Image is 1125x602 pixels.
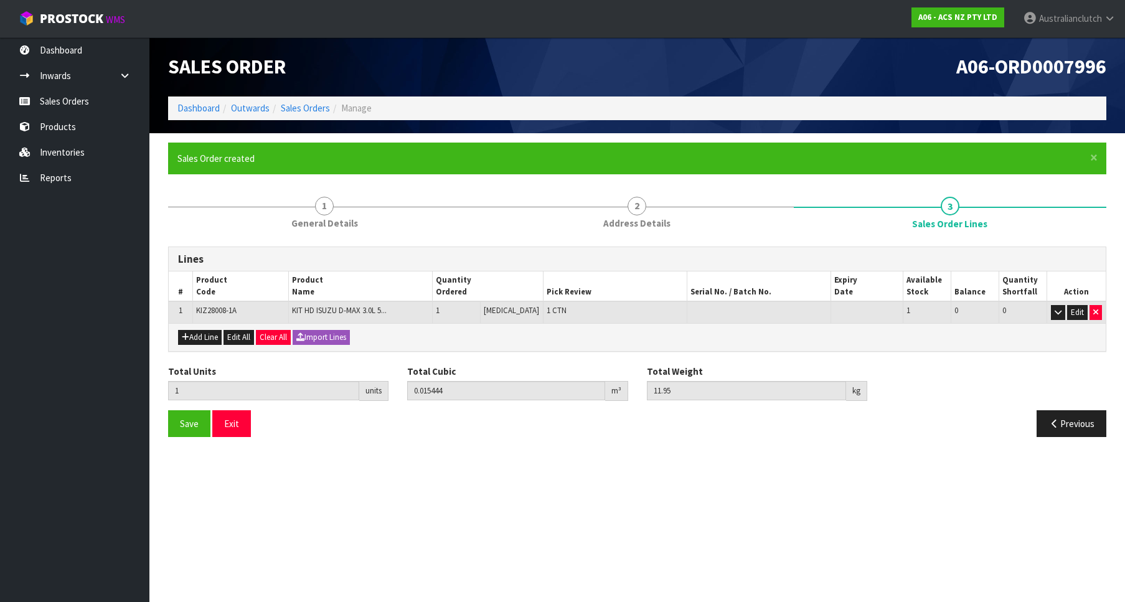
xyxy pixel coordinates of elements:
[544,271,687,301] th: Pick Review
[407,381,605,400] input: Total Cubic
[436,305,440,316] span: 1
[168,410,210,437] button: Save
[293,330,350,345] button: Import Lines
[106,14,125,26] small: WMS
[178,253,1096,265] h3: Lines
[168,365,216,378] label: Total Units
[1090,149,1098,166] span: ×
[178,330,222,345] button: Add Line
[956,54,1106,79] span: A06-ORD0007996
[168,381,359,400] input: Total Units
[941,197,959,215] span: 3
[292,305,387,316] span: KIT HD ISUZU D-MAX 3.0L 5...
[315,197,334,215] span: 1
[168,54,286,79] span: Sales Order
[407,365,456,378] label: Total Cubic
[687,271,831,301] th: Serial No. / Batch No.
[256,330,291,345] button: Clear All
[1039,12,1102,24] span: Australianclutch
[603,217,671,230] span: Address Details
[1037,410,1106,437] button: Previous
[1002,305,1006,316] span: 0
[912,217,987,230] span: Sales Order Lines
[177,102,220,114] a: Dashboard
[433,271,544,301] th: Quantity Ordered
[40,11,103,27] span: ProStock
[999,271,1047,301] th: Quantity Shortfall
[341,102,372,114] span: Manage
[224,330,254,345] button: Edit All
[291,217,358,230] span: General Details
[831,271,903,301] th: Expiry Date
[289,271,433,301] th: Product Name
[180,418,199,430] span: Save
[484,305,539,316] span: [MEDICAL_DATA]
[954,305,958,316] span: 0
[906,305,910,316] span: 1
[846,381,867,401] div: kg
[359,381,388,401] div: units
[231,102,270,114] a: Outwards
[212,410,251,437] button: Exit
[193,271,289,301] th: Product Code
[1047,271,1106,301] th: Action
[281,102,330,114] a: Sales Orders
[19,11,34,26] img: cube-alt.png
[1067,305,1088,320] button: Edit
[179,305,182,316] span: 1
[168,237,1106,447] span: Sales Order Lines
[547,305,567,316] span: 1 CTN
[951,271,999,301] th: Balance
[169,271,193,301] th: #
[647,365,703,378] label: Total Weight
[628,197,646,215] span: 2
[196,305,237,316] span: KIZ28008-1A
[605,381,628,401] div: m³
[903,271,951,301] th: Available Stock
[647,381,846,400] input: Total Weight
[177,153,255,164] span: Sales Order created
[918,12,997,22] strong: A06 - ACS NZ PTY LTD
